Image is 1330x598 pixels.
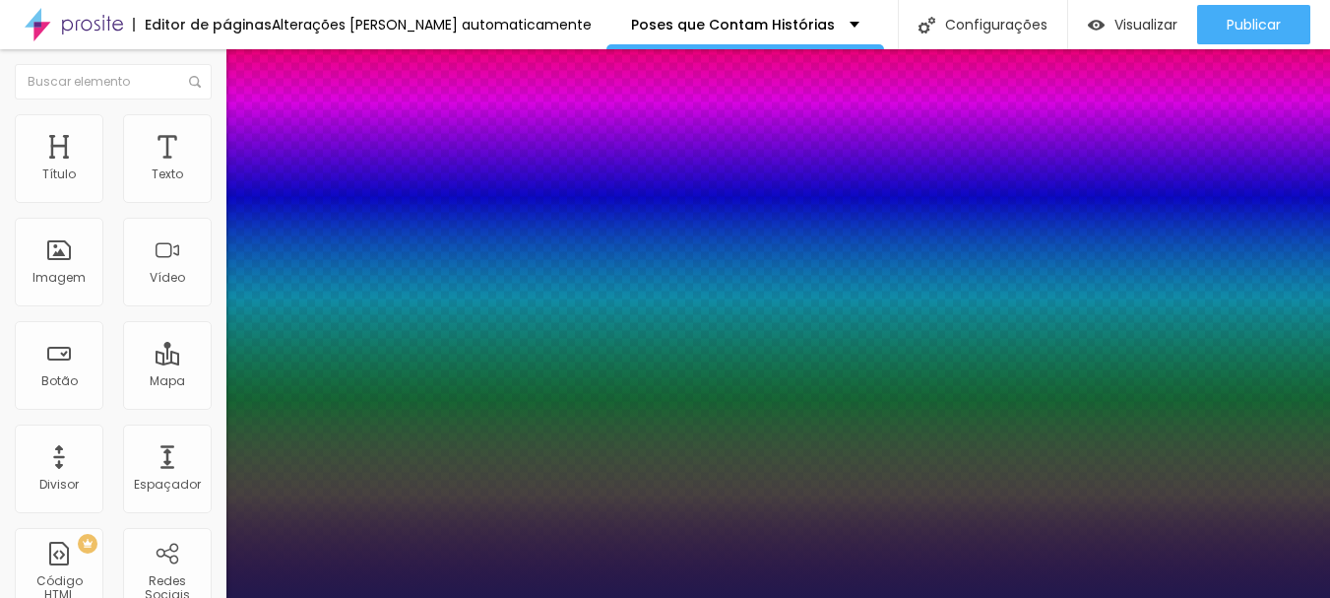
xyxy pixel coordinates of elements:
div: Vídeo [150,271,185,285]
span: Publicar [1227,17,1281,33]
div: Título [42,167,76,181]
button: Visualizar [1068,5,1197,44]
span: Visualizar [1114,17,1177,33]
div: Mapa [150,374,185,388]
p: Poses que Contam Histórias [631,18,835,32]
div: Botão [41,374,78,388]
input: Buscar elemento [15,64,212,100]
div: Imagem [32,271,86,285]
div: Editor de páginas [133,18,272,32]
div: Alterações [PERSON_NAME] automaticamente [272,18,592,32]
img: Icone [189,76,201,88]
button: Publicar [1197,5,1310,44]
div: Espaçador [134,478,201,492]
div: Divisor [39,478,79,492]
img: Icone [918,17,935,33]
div: Texto [152,167,183,181]
img: view-1.svg [1088,17,1105,33]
